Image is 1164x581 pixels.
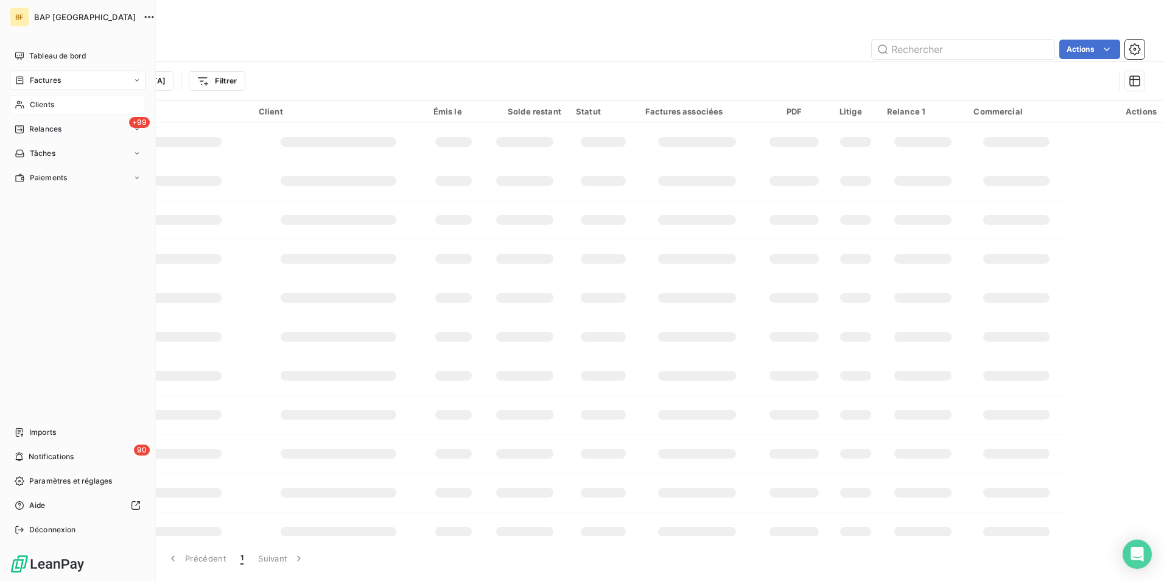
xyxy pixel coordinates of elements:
input: Rechercher [872,40,1054,59]
span: Déconnexion [29,524,76,535]
span: Tableau de bord [29,51,86,62]
span: Factures [30,75,61,86]
div: Statut [576,107,631,116]
span: Relances [29,124,61,135]
span: BAP [GEOGRAPHIC_DATA] [34,12,136,22]
span: 90 [134,445,150,456]
div: Commercial [973,107,1059,116]
span: Paramètres et réglages [29,476,112,487]
span: Paiements [30,172,67,183]
button: Filtrer [189,71,245,91]
div: Factures associées [645,107,749,116]
div: Relance 1 [887,107,959,116]
span: Tâches [30,148,55,159]
img: Logo LeanPay [10,554,85,574]
button: Précédent [160,546,233,571]
div: Émis le [433,107,474,116]
a: Aide [10,496,145,515]
button: Actions [1059,40,1120,59]
button: Suivant [251,546,312,571]
span: 1 [240,552,244,565]
button: 1 [233,546,251,571]
div: Open Intercom Messenger [1123,540,1152,569]
div: PDF [763,107,825,116]
div: Litige [840,107,872,116]
div: BF [10,7,29,27]
div: Client [259,107,419,116]
span: +99 [129,117,150,128]
span: Aide [29,500,46,511]
span: Imports [29,427,56,438]
div: Solde restant [489,107,561,116]
span: Notifications [29,451,74,462]
div: Actions [1074,107,1157,116]
span: Clients [30,99,54,110]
